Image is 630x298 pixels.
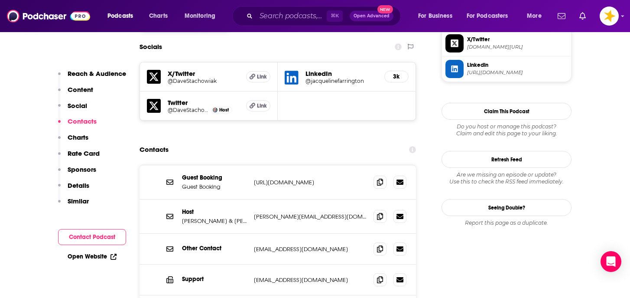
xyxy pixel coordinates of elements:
span: New [377,5,393,13]
span: X/Twitter [467,36,568,43]
h5: LinkedIn [305,69,377,78]
a: @jacquelinefarrington [305,78,377,84]
p: Contacts [68,117,97,125]
button: Rate Card [58,149,100,165]
button: Details [58,181,89,197]
div: Search podcasts, credits, & more... [240,6,409,26]
a: Show notifications dropdown [576,9,589,23]
h5: Twitter [168,98,239,107]
h5: 3k [392,73,401,80]
a: Link [246,71,270,82]
button: Contact Podcast [58,229,126,245]
h2: Contacts [140,141,169,158]
span: Monitoring [185,10,215,22]
p: [EMAIL_ADDRESS][DOMAIN_NAME] [254,276,367,284]
span: Podcasts [107,10,133,22]
p: Reach & Audience [68,69,126,78]
img: Dave Stachowiak [213,108,218,112]
p: [PERSON_NAME][EMAIL_ADDRESS][DOMAIN_NAME] [254,213,367,220]
button: Charts [58,133,88,149]
a: Charts [143,9,173,23]
p: [EMAIL_ADDRESS][DOMAIN_NAME] [254,246,367,253]
span: Host [219,107,229,113]
p: [URL][DOMAIN_NAME] [254,179,367,186]
button: open menu [521,9,552,23]
span: twitter.com/DaveStachowiak [467,44,568,50]
span: Link [257,73,267,80]
span: Do you host or manage this podcast? [442,123,572,130]
span: For Business [418,10,452,22]
button: Similar [58,197,89,213]
button: open menu [461,9,521,23]
p: Support [182,275,247,283]
div: Claim and edit this page to your liking. [442,123,572,137]
p: Details [68,181,89,190]
a: Linkedin[URL][DOMAIN_NAME] [445,60,568,78]
div: Are we missing an episode or update? Use this to check the RSS feed immediately. [442,171,572,185]
h2: Socials [140,39,162,55]
span: https://www.linkedin.com/in/jacquelinefarrington [467,69,568,76]
button: open menu [179,9,227,23]
img: User Profile [600,7,619,26]
button: Content [58,85,93,102]
p: Social [68,102,87,110]
button: open menu [412,9,463,23]
button: Show profile menu [600,7,619,26]
a: @DaveStachowiak [168,78,239,84]
span: Charts [149,10,168,22]
button: Reach & Audience [58,69,126,85]
span: For Podcasters [467,10,508,22]
div: Report this page as a duplicate. [442,219,572,226]
span: More [527,10,542,22]
h5: X/Twitter [168,69,239,78]
a: @DaveStachowiak [168,107,209,113]
p: Content [68,85,93,94]
span: ⌘ K [327,10,343,22]
button: open menu [101,9,144,23]
input: Search podcasts, credits, & more... [256,9,327,23]
span: Open Advanced [354,14,390,18]
button: Refresh Feed [442,151,572,168]
p: Guest Booking [182,183,247,190]
div: Open Intercom Messenger [601,251,621,272]
p: Host [182,208,247,216]
p: Other Contact [182,245,247,252]
a: Link [246,100,270,111]
img: Podchaser - Follow, Share and Rate Podcasts [7,8,90,24]
p: [PERSON_NAME] & [PERSON_NAME] [182,217,247,225]
p: Charts [68,133,88,141]
button: Open AdvancedNew [350,11,393,21]
span: Linkedin [467,61,568,69]
button: Contacts [58,117,97,133]
a: Seeing Double? [442,199,572,216]
button: Claim This Podcast [442,103,572,120]
span: Link [257,102,267,109]
a: Open Website [68,253,117,260]
p: Sponsors [68,165,96,174]
button: Social [58,102,87,118]
a: X/Twitter[DOMAIN_NAME][URL] [445,34,568,52]
p: Guest Booking [182,174,247,181]
a: Show notifications dropdown [554,9,569,23]
p: Rate Card [68,149,100,157]
span: Logged in as Spreaker_Prime [600,7,619,26]
button: Sponsors [58,165,96,181]
p: Similar [68,197,89,205]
